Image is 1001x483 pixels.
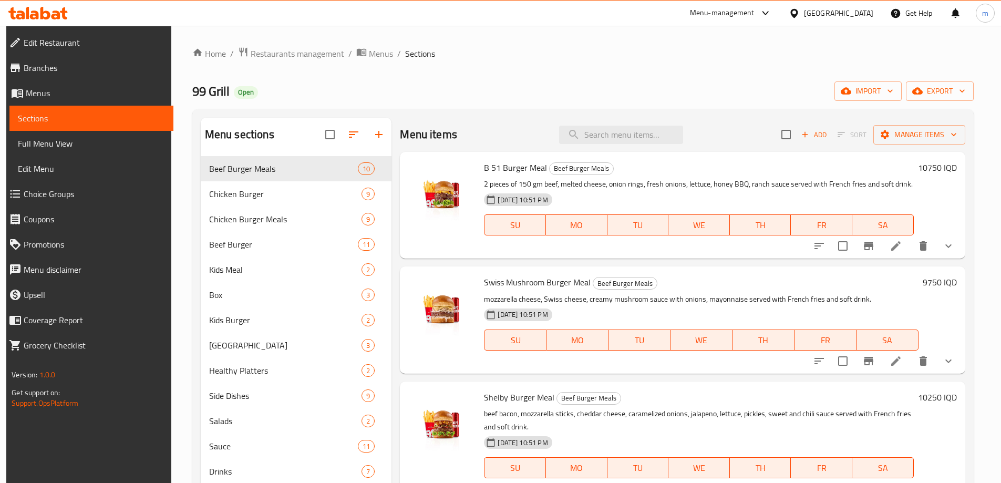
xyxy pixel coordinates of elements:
span: 9 [362,391,374,401]
span: 9 [362,214,374,224]
div: Side Dishes9 [201,383,392,408]
span: Edit Restaurant [24,36,165,49]
span: Manage items [882,128,957,141]
span: Choice Groups [24,188,165,200]
span: Select to update [832,350,854,372]
button: Manage items [873,125,965,145]
div: Salads2 [201,408,392,434]
div: Chicken Burger Meals [209,213,362,225]
a: Edit menu item [890,240,902,252]
div: items [362,339,375,352]
span: WE [673,460,726,476]
span: 11 [358,441,374,451]
span: 10 [358,164,374,174]
span: Beef Burger Meals [557,392,621,404]
span: 3 [362,341,374,351]
span: MO [550,460,603,476]
span: Menus [26,87,165,99]
span: 2 [362,315,374,325]
button: TU [607,214,669,235]
a: Upsell [1,282,173,307]
span: Beef Burger Meals [593,278,657,290]
div: items [362,263,375,276]
a: Menus [1,80,173,106]
svg: Show Choices [942,240,955,252]
a: Menu disclaimer [1,257,173,282]
button: FR [794,330,856,351]
button: SA [856,330,919,351]
button: WE [668,214,730,235]
div: Healthy Platters2 [201,358,392,383]
span: Open [234,88,258,97]
div: items [362,415,375,427]
span: Select section first [831,127,873,143]
span: Edit Menu [18,162,165,175]
nav: breadcrumb [192,47,974,60]
button: TH [730,457,791,478]
button: show more [936,348,961,374]
span: Sections [405,47,435,60]
h2: Menu sections [205,127,274,142]
div: New England [209,339,362,352]
button: delete [911,233,936,259]
div: Drinks [209,465,362,478]
span: Full Menu View [18,137,165,150]
span: import [843,85,893,98]
span: Branches [24,61,165,74]
div: [GEOGRAPHIC_DATA] [804,7,873,19]
span: Menu disclaimer [24,263,165,276]
span: TH [734,460,787,476]
button: TH [730,214,791,235]
svg: Show Choices [942,355,955,367]
button: Branch-specific-item [856,233,881,259]
li: / [230,47,234,60]
span: TU [613,333,666,348]
div: Box3 [201,282,392,307]
a: Edit Restaurant [1,30,173,55]
span: Coverage Report [24,314,165,326]
span: Salads [209,415,362,427]
div: items [358,162,375,175]
button: FR [791,457,852,478]
a: Edit Menu [9,156,173,181]
img: Swiss Mushroom Burger Meal [408,275,476,342]
a: Choice Groups [1,181,173,207]
span: Add [800,129,828,141]
div: Chicken Burger Meals9 [201,207,392,232]
a: Support.OpsPlatform [12,396,78,410]
span: Kids Burger [209,314,362,326]
button: WE [670,330,732,351]
a: Restaurants management [238,47,344,60]
span: export [914,85,965,98]
span: TU [612,218,665,233]
button: TU [608,330,670,351]
div: Menu-management [690,7,755,19]
span: Select to update [832,235,854,257]
span: [GEOGRAPHIC_DATA] [209,339,362,352]
span: SU [489,460,541,476]
div: Kids Burger2 [201,307,392,333]
div: items [362,465,375,478]
div: Healthy Platters [209,364,362,377]
span: Menus [369,47,393,60]
a: Promotions [1,232,173,257]
span: FR [799,333,852,348]
span: TU [612,460,665,476]
div: Kids Meal [209,263,362,276]
button: delete [911,348,936,374]
div: Beef Burger Meals [549,162,614,175]
span: Box [209,289,362,301]
h6: 9750 IQD [923,275,957,290]
button: MO [546,457,607,478]
span: Sort sections [341,122,366,147]
span: B 51 Burger Meal [484,160,547,176]
h6: 10750 IQD [918,160,957,175]
div: [GEOGRAPHIC_DATA]3 [201,333,392,358]
span: 2 [362,366,374,376]
span: 99 Grill [192,79,230,103]
span: Chicken Burger [209,188,362,200]
span: Beef Burger Meals [209,162,358,175]
span: Upsell [24,289,165,301]
span: Beef Burger Meals [550,162,613,174]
